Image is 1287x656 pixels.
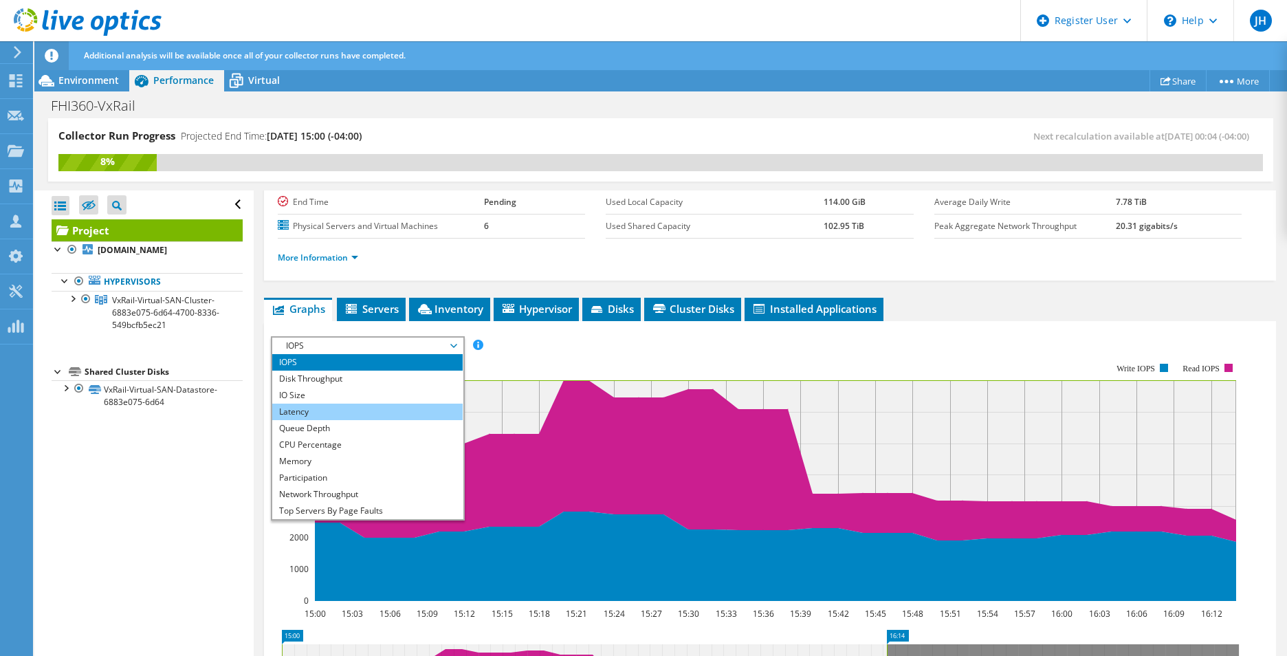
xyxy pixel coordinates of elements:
[181,129,362,144] h4: Projected End Time:
[1200,608,1222,620] text: 16:12
[267,129,362,142] span: [DATE] 15:00 (-04:00)
[606,219,824,233] label: Used Shared Capacity
[715,608,736,620] text: 15:33
[1149,70,1207,91] a: Share
[278,219,484,233] label: Physical Servers and Virtual Machines
[824,196,866,208] b: 114.00 GiB
[248,74,280,87] span: Virtual
[1033,130,1256,142] span: Next recalculation available at
[58,74,119,87] span: Environment
[651,302,734,316] span: Cluster Disks
[272,486,463,503] li: Network Throughput
[606,195,824,209] label: Used Local Capacity
[1013,608,1035,620] text: 15:57
[484,196,516,208] b: Pending
[1088,608,1110,620] text: 16:03
[344,302,399,316] span: Servers
[272,420,463,437] li: Queue Depth
[864,608,885,620] text: 15:45
[934,195,1116,209] label: Average Daily Write
[416,608,437,620] text: 15:09
[98,244,167,256] b: [DOMAIN_NAME]
[289,532,309,543] text: 2000
[976,608,998,620] text: 15:54
[379,608,400,620] text: 15:06
[289,563,309,575] text: 1000
[52,273,243,291] a: Hypervisors
[153,74,214,87] span: Performance
[272,354,463,371] li: IOPS
[1163,608,1184,620] text: 16:09
[1206,70,1270,91] a: More
[453,608,474,620] text: 15:12
[1116,196,1147,208] b: 7.78 TiB
[272,453,463,470] li: Memory
[789,608,811,620] text: 15:39
[565,608,586,620] text: 15:21
[484,220,489,232] b: 6
[272,470,463,486] li: Participation
[272,387,463,404] li: IO Size
[1165,130,1249,142] span: [DATE] 00:04 (-04:00)
[341,608,362,620] text: 15:03
[824,220,864,232] b: 102.95 TiB
[52,219,243,241] a: Project
[272,503,463,519] li: Top Servers By Page Faults
[939,608,960,620] text: 15:51
[304,595,309,606] text: 0
[271,302,325,316] span: Graphs
[640,608,661,620] text: 15:27
[603,608,624,620] text: 15:24
[52,380,243,411] a: VxRail-Virtual-SAN-Datastore-6883e075-6d64
[272,404,463,420] li: Latency
[677,608,698,620] text: 15:30
[112,294,219,331] span: VxRail-Virtual-SAN-Cluster-6883e075-6d64-4700-8336-549bcfb5ec21
[1182,364,1220,373] text: Read IOPS
[589,302,634,316] span: Disks
[58,154,157,169] div: 8%
[934,219,1116,233] label: Peak Aggregate Network Throughput
[279,338,456,354] span: IOPS
[416,302,483,316] span: Inventory
[272,437,463,453] li: CPU Percentage
[500,302,572,316] span: Hypervisor
[827,608,848,620] text: 15:42
[1164,14,1176,27] svg: \n
[84,50,406,61] span: Additional analysis will be available once all of your collector runs have completed.
[278,252,358,263] a: More Information
[52,241,243,259] a: [DOMAIN_NAME]
[752,608,773,620] text: 15:36
[1050,608,1072,620] text: 16:00
[304,608,325,620] text: 15:00
[1116,364,1155,373] text: Write IOPS
[1125,608,1147,620] text: 16:06
[901,608,923,620] text: 15:48
[52,291,243,334] a: VxRail-Virtual-SAN-Cluster-6883e075-6d64-4700-8336-549bcfb5ec21
[491,608,512,620] text: 15:15
[85,364,243,380] div: Shared Cluster Disks
[278,195,484,209] label: End Time
[45,98,157,113] h1: FHI360-VxRail
[751,302,877,316] span: Installed Applications
[272,371,463,387] li: Disk Throughput
[528,608,549,620] text: 15:18
[1250,10,1272,32] span: JH
[1116,220,1178,232] b: 20.31 gigabits/s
